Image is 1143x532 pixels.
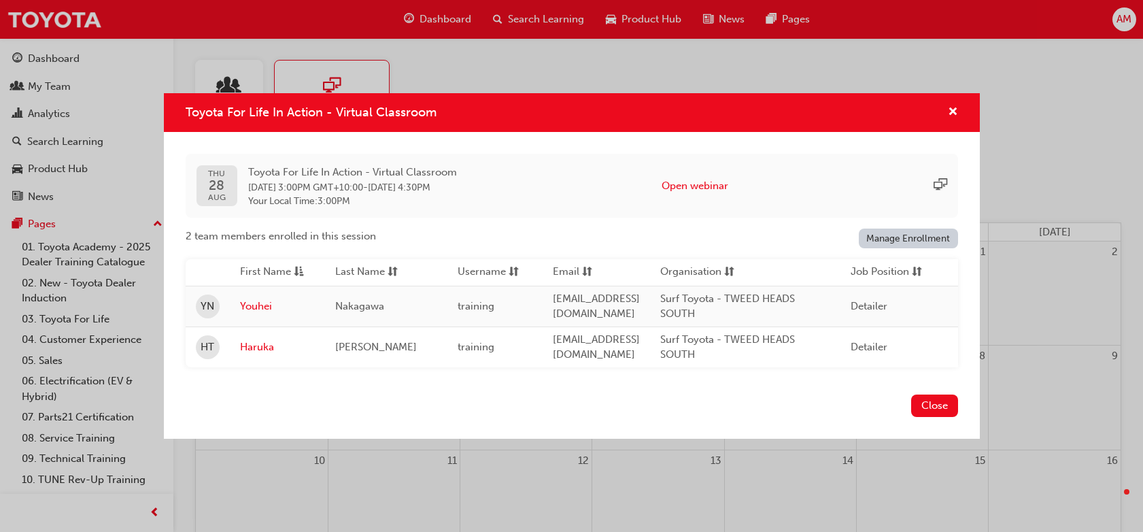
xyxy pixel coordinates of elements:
span: [EMAIL_ADDRESS][DOMAIN_NAME] [553,293,640,320]
span: sorting-icon [724,264,734,281]
span: 28 Aug 2025 4:30PM [368,182,430,193]
span: Toyota For Life In Action - Virtual Classroom [186,105,437,120]
span: sorting-icon [388,264,398,281]
button: Job Positionsorting-icon [851,264,925,281]
span: Organisation [660,264,721,281]
button: Emailsorting-icon [553,264,628,281]
span: Toyota For Life In Action - Virtual Classroom [248,165,457,180]
span: THU [208,169,226,178]
span: sessionType_ONLINE_URL-icon [934,178,947,194]
span: Last Name [335,264,385,281]
button: Close [911,395,958,417]
span: sorting-icon [912,264,922,281]
span: 2 team members enrolled in this session [186,229,376,244]
span: training [458,300,494,312]
span: Username [458,264,506,281]
span: Detailer [851,341,887,353]
span: 28 [208,178,226,193]
span: Surf Toyota - TWEED HEADS SOUTH [660,293,795,320]
span: Job Position [851,264,909,281]
button: Open webinar [662,178,728,194]
div: Toyota For Life In Action - Virtual Classroom [164,93,980,439]
a: Manage Enrollment [859,229,958,248]
span: AUG [208,193,226,202]
span: [EMAIL_ADDRESS][DOMAIN_NAME] [553,333,640,361]
button: cross-icon [948,104,958,121]
span: cross-icon [948,107,958,119]
iframe: Intercom live chat [1097,486,1129,518]
span: 28 Aug 2025 3:00PM GMT+10:00 [248,182,363,193]
span: Nakagawa [335,300,384,312]
span: [PERSON_NAME] [335,341,417,353]
a: Youhei [240,299,315,314]
span: training [458,341,494,353]
a: Haruka [240,339,315,355]
button: Usernamesorting-icon [458,264,532,281]
span: sorting-icon [509,264,519,281]
span: HT [201,339,214,355]
button: First Nameasc-icon [240,264,315,281]
span: Detailer [851,300,887,312]
button: Organisationsorting-icon [660,264,735,281]
span: Your Local Time : 3:00PM [248,195,457,207]
span: sorting-icon [582,264,592,281]
span: YN [201,299,214,314]
span: Email [553,264,579,281]
span: asc-icon [294,264,304,281]
span: First Name [240,264,291,281]
span: Surf Toyota - TWEED HEADS SOUTH [660,333,795,361]
div: - [248,165,457,207]
button: Last Namesorting-icon [335,264,410,281]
